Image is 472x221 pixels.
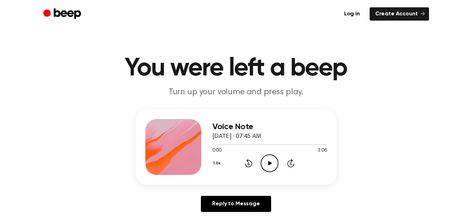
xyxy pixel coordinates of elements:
button: 1.0x [212,157,223,169]
p: Turn up your volume and press play. [102,87,370,98]
span: 3:06 [318,147,327,154]
a: Reply to Message [201,196,271,212]
span: [DATE] · 07:45 AM [212,133,261,140]
span: 0:00 [212,147,222,154]
h1: You were left a beep [57,56,415,81]
h3: Voice Note [212,122,327,132]
a: Create Account [370,7,429,21]
a: Log in [339,7,365,21]
a: Beep [43,7,83,21]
